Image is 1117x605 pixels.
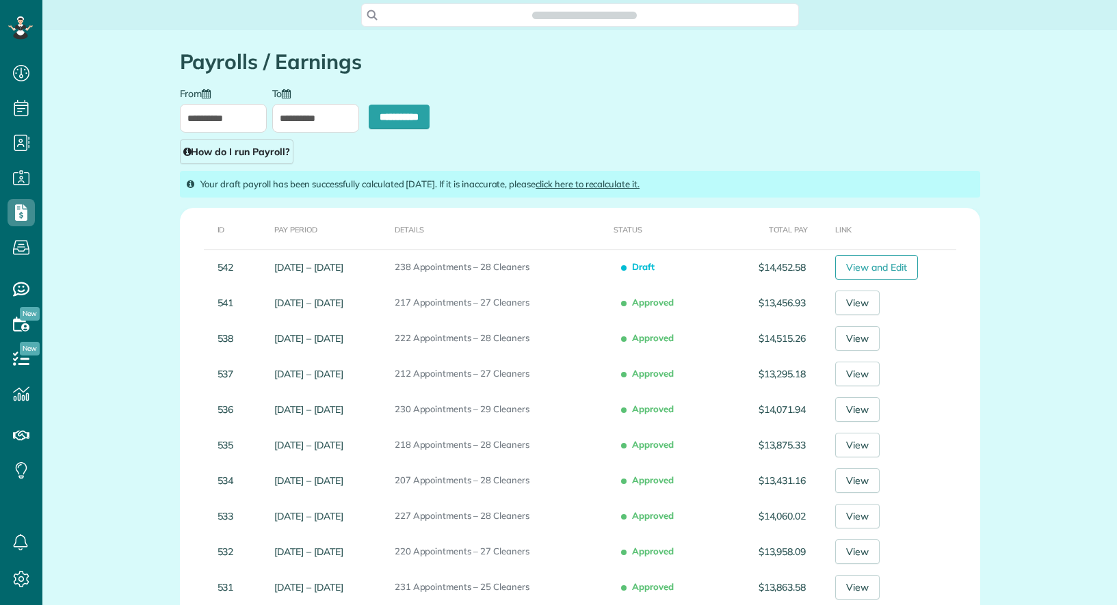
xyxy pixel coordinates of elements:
a: View [835,397,880,422]
div: Your draft payroll has been successfully calculated [DATE]. If it is inaccurate, please [180,171,980,198]
td: 532 [180,534,270,569]
a: View [835,575,880,600]
span: New [20,307,40,321]
a: [DATE] – [DATE] [274,261,343,273]
td: 535 [180,427,270,463]
td: 207 Appointments – 28 Cleaners [389,463,609,498]
td: 222 Appointments – 28 Cleaners [389,321,609,356]
a: [DATE] – [DATE] [274,510,343,522]
td: 538 [180,321,270,356]
td: 542 [180,250,270,285]
td: 537 [180,356,270,392]
td: 212 Appointments – 27 Cleaners [389,356,609,392]
h1: Payrolls / Earnings [180,51,980,73]
a: click here to recalculate it. [536,178,640,189]
span: Approved [624,576,679,599]
span: Approved [624,398,679,421]
th: Pay Period [269,208,389,250]
a: [DATE] – [DATE] [274,368,343,380]
a: View [835,433,880,457]
td: $14,515.26 [723,321,811,356]
td: $13,295.18 [723,356,811,392]
span: Approved [624,327,679,350]
td: 536 [180,392,270,427]
a: [DATE] – [DATE] [274,439,343,451]
a: [DATE] – [DATE] [274,474,343,487]
td: $13,431.16 [723,463,811,498]
span: Approved [624,362,679,386]
a: [DATE] – [DATE] [274,581,343,593]
td: 531 [180,569,270,605]
th: Total Pay [723,208,811,250]
td: 533 [180,498,270,534]
span: Approved [624,433,679,457]
td: $13,456.93 [723,285,811,321]
th: Link [811,208,980,250]
a: View and Edit [835,255,918,280]
th: Details [389,208,609,250]
span: Approved [624,540,679,563]
td: $13,863.58 [723,569,811,605]
a: [DATE] – [DATE] [274,546,343,558]
td: $13,875.33 [723,427,811,463]
a: [DATE] – [DATE] [274,297,343,309]
td: 534 [180,463,270,498]
a: [DATE] – [DATE] [274,332,343,345]
a: View [835,291,880,315]
a: [DATE] – [DATE] [274,403,343,416]
span: Approved [624,505,679,528]
label: To [272,87,298,98]
td: $14,060.02 [723,498,811,534]
td: 541 [180,285,270,321]
td: $14,071.94 [723,392,811,427]
a: View [835,504,880,528]
label: From [180,87,218,98]
th: Status [608,208,723,250]
span: Search ZenMaid… [546,8,623,22]
span: Approved [624,469,679,492]
td: 218 Appointments – 28 Cleaners [389,427,609,463]
td: $14,452.58 [723,250,811,285]
a: View [835,362,880,386]
a: View [835,468,880,493]
th: ID [180,208,270,250]
td: 227 Appointments – 28 Cleaners [389,498,609,534]
a: How do I run Payroll? [180,139,293,164]
span: New [20,342,40,355]
td: 231 Appointments – 25 Cleaners [389,569,609,605]
td: $13,958.09 [723,534,811,569]
a: View [835,326,880,351]
td: 230 Appointments – 29 Cleaners [389,392,609,427]
span: Approved [624,291,679,314]
span: Draft [624,256,660,279]
td: 238 Appointments – 28 Cleaners [389,250,609,285]
td: 220 Appointments – 27 Cleaners [389,534,609,569]
a: View [835,539,880,564]
td: 217 Appointments – 27 Cleaners [389,285,609,321]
